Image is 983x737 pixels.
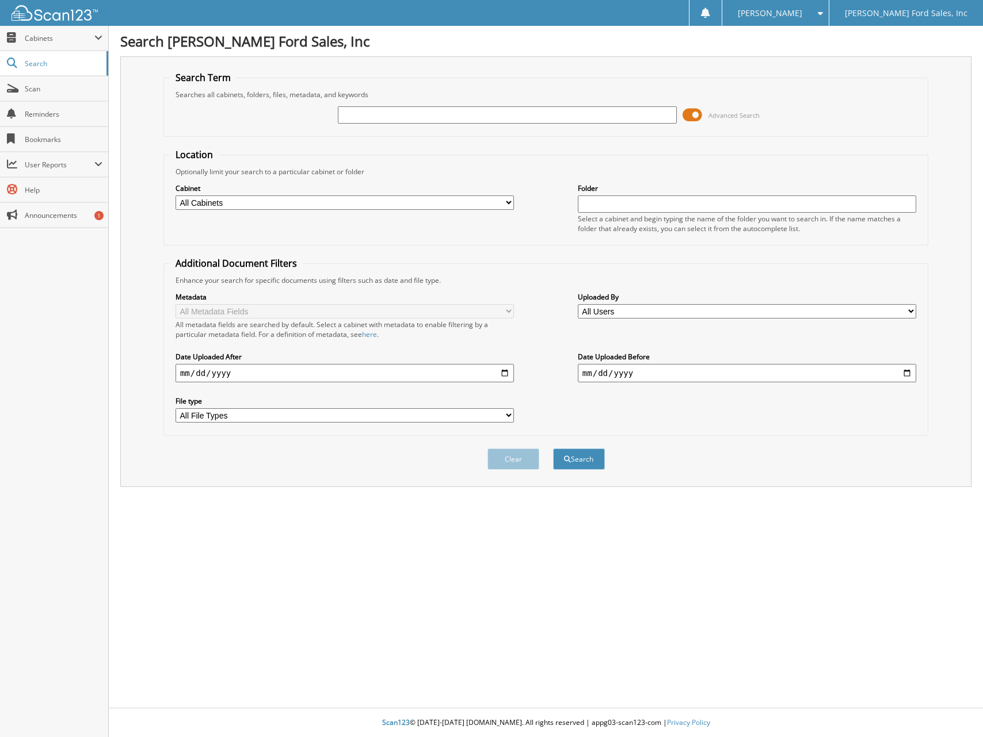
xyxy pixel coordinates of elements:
span: Cabinets [25,33,94,43]
div: All metadata fields are searched by default. Select a cabinet with metadata to enable filtering b... [176,320,514,339]
button: Search [553,448,605,470]
div: 1 [94,211,104,220]
input: start [176,364,514,382]
span: Scan123 [382,717,410,727]
div: © [DATE]-[DATE] [DOMAIN_NAME]. All rights reserved | appg03-scan123-com | [109,709,983,737]
span: [PERSON_NAME] [738,10,802,17]
label: File type [176,396,514,406]
div: Select a cabinet and begin typing the name of the folder you want to search in. If the name match... [578,214,916,233]
h1: Search [PERSON_NAME] Ford Sales, Inc [120,32,971,51]
span: User Reports [25,160,94,170]
input: end [578,364,916,382]
span: Scan [25,84,102,94]
legend: Search Term [170,71,237,84]
span: Search [25,59,101,68]
span: Advanced Search [708,111,760,120]
a: Privacy Policy [667,717,710,727]
span: Bookmarks [25,135,102,144]
span: Announcements [25,210,102,220]
span: [PERSON_NAME] Ford Sales, Inc [845,10,967,17]
legend: Location [170,148,219,161]
span: Help [25,185,102,195]
div: Optionally limit your search to a particular cabinet or folder [170,167,922,176]
label: Metadata [176,292,514,302]
label: Date Uploaded Before [578,352,916,362]
div: Searches all cabinets, folders, files, metadata, and keywords [170,90,922,99]
iframe: Chat Widget [925,682,983,737]
label: Folder [578,183,916,193]
a: here [362,329,377,339]
legend: Additional Document Filters [170,257,303,270]
label: Date Uploaded After [176,352,514,362]
button: Clear [487,448,539,470]
span: Reminders [25,109,102,119]
label: Cabinet [176,183,514,193]
img: scan123-logo-white.svg [12,5,98,21]
label: Uploaded By [578,292,916,302]
div: Enhance your search for specific documents using filters such as date and file type. [170,275,922,285]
